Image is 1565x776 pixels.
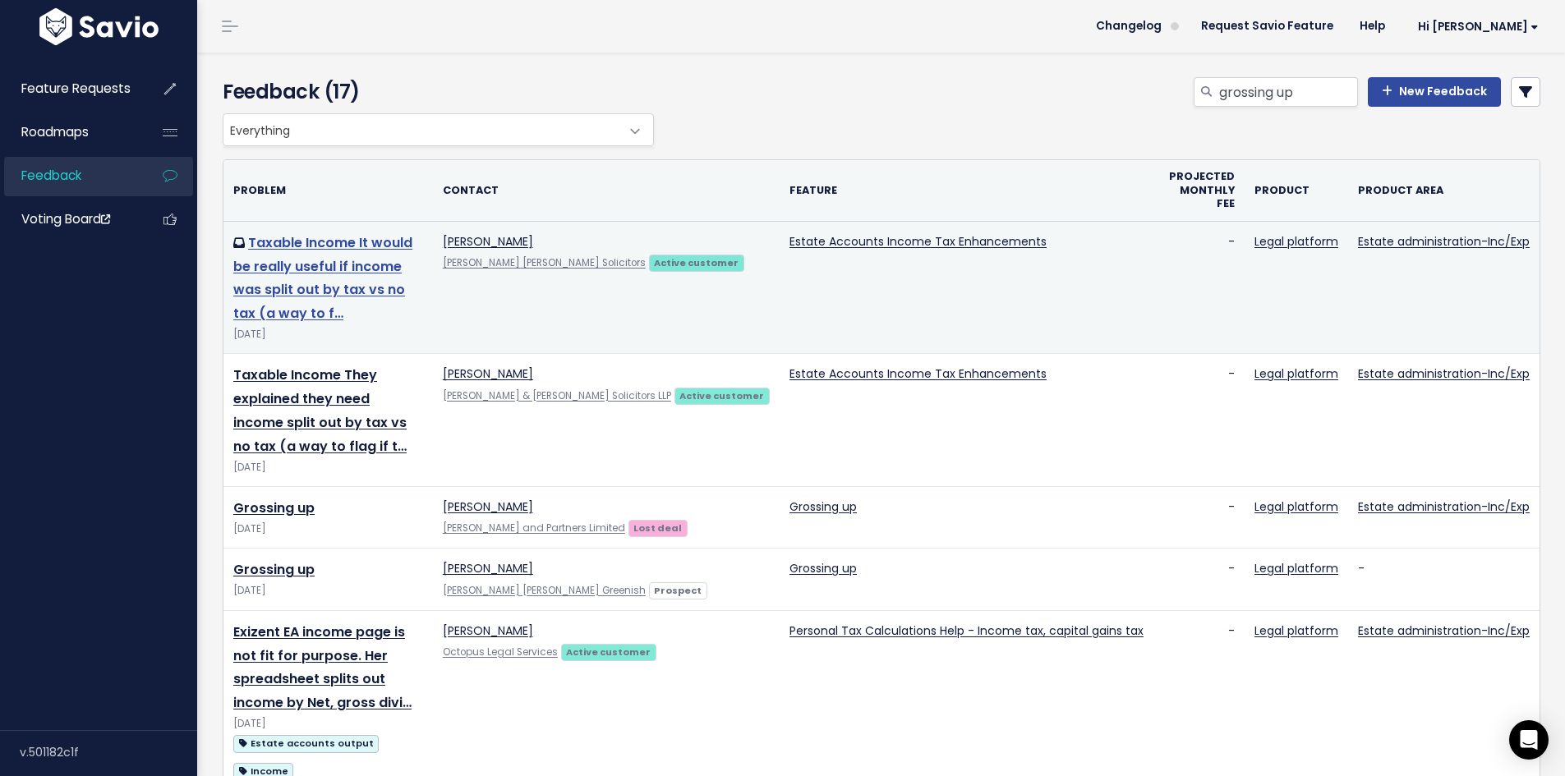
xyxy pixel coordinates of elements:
[789,622,1144,639] a: Personal Tax Calculations Help - Income tax, capital gains tax
[674,387,770,403] a: Active customer
[233,622,412,712] a: Exizent EA income page is not fit for purpose. Her spreadsheet splits out income by Net, gross divi…
[443,560,533,576] a: [PERSON_NAME]
[223,114,620,145] span: Everything
[1509,720,1549,760] div: Open Intercom Messenger
[233,735,379,752] span: Estate accounts output
[649,254,744,270] a: Active customer
[1188,14,1346,39] a: Request Savio Feature
[1153,160,1245,221] th: Projected monthly fee
[223,77,646,107] h4: Feedback (17)
[1254,622,1338,639] a: Legal platform
[20,731,197,774] div: v.501182c1f
[4,113,136,151] a: Roadmaps
[1153,221,1245,354] td: -
[21,167,81,184] span: Feedback
[1368,77,1501,107] a: New Feedback
[443,233,533,250] a: [PERSON_NAME]
[443,645,558,659] a: Octopus Legal Services
[21,80,131,97] span: Feature Requests
[1254,498,1338,515] a: Legal platform
[1358,233,1530,250] a: Estate administration-Inc/Exp
[35,8,163,45] img: logo-white.9d6f32f41409.svg
[443,389,671,402] a: [PERSON_NAME] & [PERSON_NAME] Solicitors LLP
[223,113,654,146] span: Everything
[443,622,533,639] a: [PERSON_NAME]
[1346,14,1398,39] a: Help
[233,582,423,599] div: [DATE]
[233,326,423,343] div: [DATE]
[1096,21,1162,32] span: Changelog
[780,160,1153,221] th: Feature
[654,256,739,269] strong: Active customer
[566,645,651,659] strong: Active customer
[789,560,857,576] a: Grossing up
[233,498,315,517] a: Grossing up
[1153,487,1245,549] td: -
[561,643,656,659] a: Active customer
[1153,549,1245,610] td: -
[443,256,646,269] a: [PERSON_NAME] [PERSON_NAME] Solicitors
[1245,160,1348,221] th: Product
[1153,354,1245,487] td: -
[233,365,407,455] a: Taxable Income They explained they need income split out by tax vs no tax (a way to flag if t…
[1254,560,1338,576] a: Legal platform
[4,157,136,195] a: Feedback
[443,584,646,597] a: [PERSON_NAME] [PERSON_NAME] Greenish
[4,200,136,238] a: Voting Board
[233,715,423,732] div: [DATE]
[233,233,412,323] a: Taxable Income It would be really useful if income was split out by tax vs no tax (a way to f…
[443,365,533,382] a: [PERSON_NAME]
[443,498,533,515] a: [PERSON_NAME]
[233,521,423,538] div: [DATE]
[789,498,857,515] a: Grossing up
[1358,622,1530,639] a: Estate administration-Inc/Exp
[233,732,379,753] a: Estate accounts output
[628,519,688,535] a: Lost deal
[1418,21,1539,33] span: Hi [PERSON_NAME]
[223,160,433,221] th: Problem
[633,521,682,535] strong: Lost deal
[1254,365,1338,382] a: Legal platform
[21,210,110,227] span: Voting Board
[1254,233,1338,250] a: Legal platform
[789,365,1047,382] a: Estate Accounts Income Tax Enhancements
[443,521,625,535] a: [PERSON_NAME] and Partners Limited
[233,560,315,579] a: Grossing up
[649,581,707,598] a: Prospect
[433,160,780,221] th: Contact
[654,584,702,597] strong: Prospect
[233,459,423,476] div: [DATE]
[1348,549,1540,610] td: -
[1358,365,1530,382] a: Estate administration-Inc/Exp
[21,123,89,140] span: Roadmaps
[679,389,764,402] strong: Active customer
[1398,14,1552,39] a: Hi [PERSON_NAME]
[1348,160,1540,221] th: Product Area
[1358,498,1530,515] a: Estate administration-Inc/Exp
[4,70,136,108] a: Feature Requests
[789,233,1047,250] a: Estate Accounts Income Tax Enhancements
[1217,77,1358,107] input: Search feedback...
